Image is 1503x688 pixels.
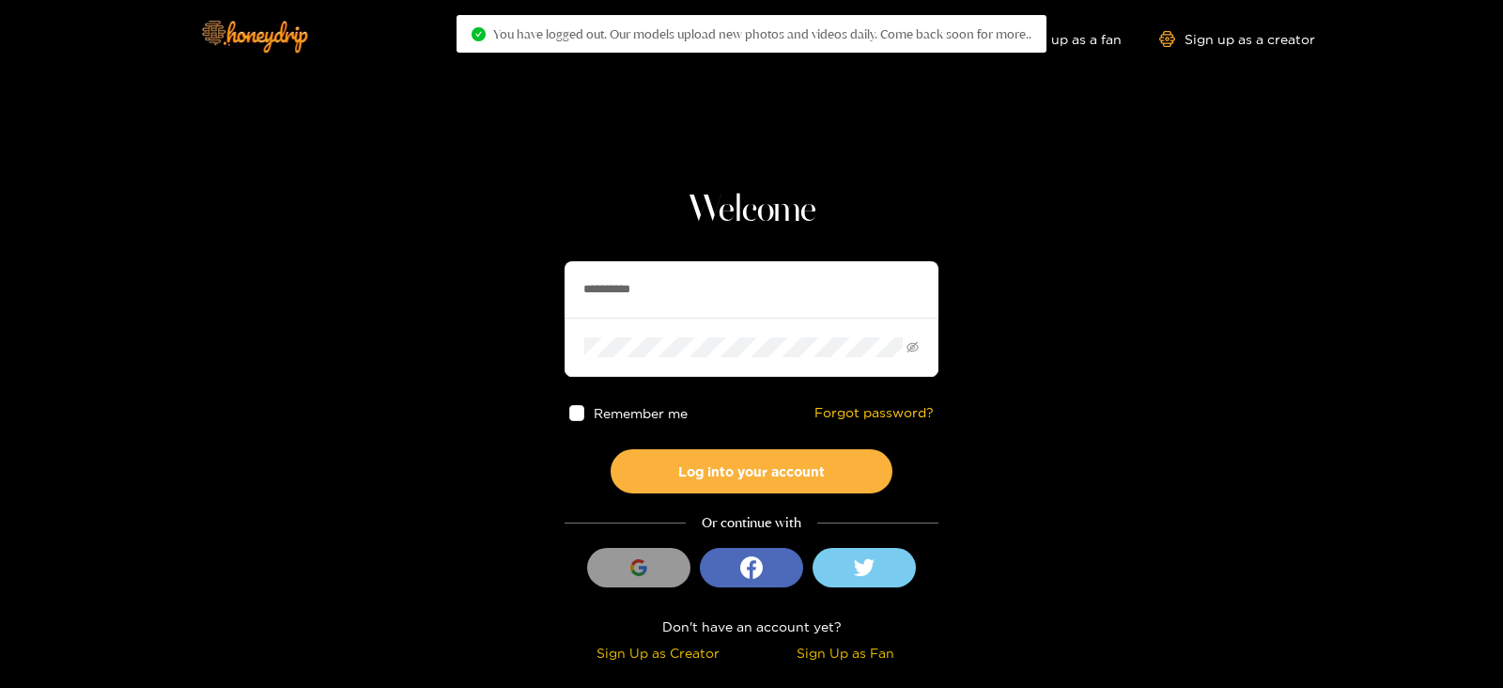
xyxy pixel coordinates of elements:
span: check-circle [472,27,486,41]
span: You have logged out. Our models upload new photos and videos daily. Come back soon for more.. [493,26,1031,41]
div: Sign Up as Fan [756,642,934,664]
div: Sign Up as Creator [569,642,747,664]
button: Log into your account [611,449,892,493]
a: Forgot password? [814,405,934,421]
a: Sign up as a creator [1159,31,1315,47]
div: Or continue with [565,512,938,534]
span: eye-invisible [906,341,919,353]
a: Sign up as a fan [993,31,1122,47]
div: Don't have an account yet? [565,616,938,637]
span: Remember me [595,406,689,420]
h1: Welcome [565,188,938,233]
